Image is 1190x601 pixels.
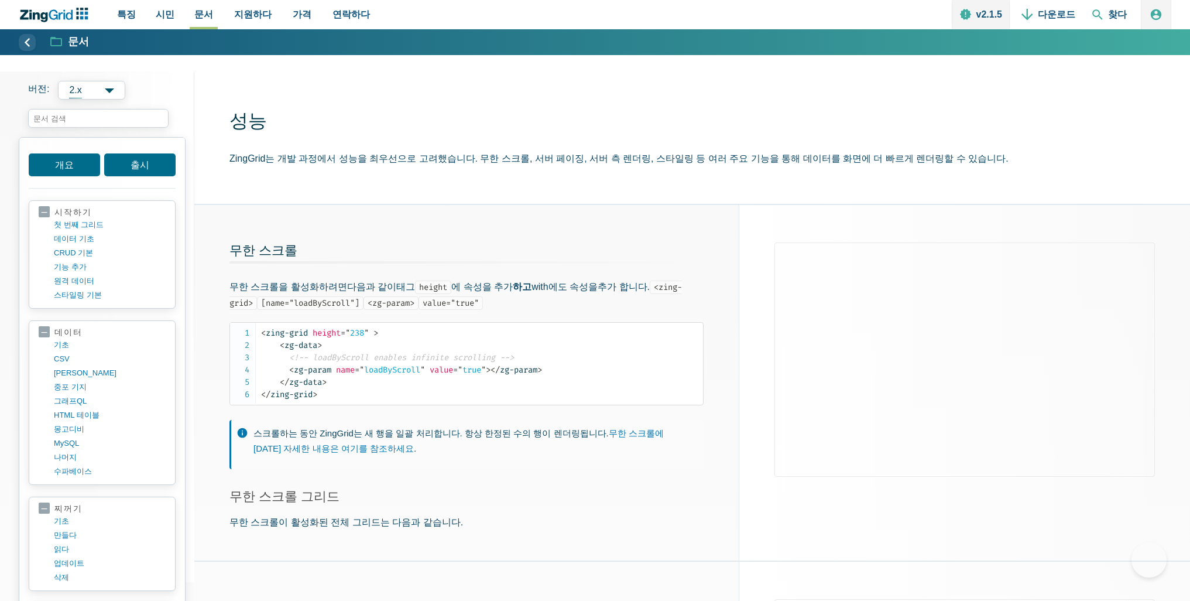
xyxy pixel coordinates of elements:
[54,528,166,542] a: 만들다
[289,365,331,375] span: zg-param
[261,328,266,338] span: <
[774,243,1155,477] iframe: iFrame에 로드된 데모
[341,328,345,338] span: =
[54,397,87,405] font: 그래프QL
[54,465,166,479] a: 수파베이스
[54,571,166,585] a: 삭제
[513,282,531,292] font: 하고
[19,8,94,22] a: ZingChart 로고. 홈페이지로 돌아가려면 클릭하세요.
[54,422,166,436] a: 몽고디비
[415,281,451,294] code: height
[280,377,289,387] span: </
[28,81,185,100] label: 버전
[54,573,69,582] font: 삭제
[280,377,322,387] span: zg-data
[261,390,270,399] span: </
[54,234,94,243] font: 데이터 기초
[317,340,322,350] span: >
[54,467,92,476] font: 수파베이스
[313,328,341,338] span: height
[229,110,267,131] font: 성능
[51,35,89,49] a: 문서
[54,559,84,568] font: 업데이트
[229,489,339,504] a: 무한 스크롤 그리드
[451,282,513,292] font: 에 속성을 추가
[54,274,166,288] a: 원격 데이터
[54,366,166,380] a: [PERSON_NAME]
[1131,542,1167,578] iframe: Help Scout Beacon - Open
[491,365,537,375] span: zg-param
[458,365,462,375] span: "
[54,411,100,419] font: HTML 테이블
[54,514,166,528] a: 기초
[54,450,166,465] a: 나머지
[39,503,166,514] a: 찌꺼기
[28,109,169,128] input: 검색 입력
[28,84,49,94] font: 버전:
[54,545,69,554] font: 읽다
[420,365,425,375] span: "
[54,380,166,394] a: 중포 기지
[229,153,1009,163] font: ZingGrid는 개발 과정에서 성능을 최우선으로 고려했습니다. 무한 스크롤, 서버 페이징, 서버 측 렌더링, 스타일링 등 여러 주요 기능을 통해 데이터를 화면에 더 빠르게 ...
[54,542,166,556] a: 읽다
[54,291,102,299] font: 스타일링 기본
[156,9,174,19] font: 시민
[289,353,514,363] span: <!-- loadByScroll enables infinite scrolling -->
[234,9,272,19] font: 지원하다
[54,408,166,422] a: HTML 테이블
[336,365,355,375] span: name
[289,365,294,375] span: <
[54,352,166,366] a: CSV
[345,328,350,338] span: "
[396,282,415,292] font: 태그
[54,218,166,232] a: 첫 번째 그리드
[54,338,166,352] a: 기초
[229,282,347,292] font: 무한 스크롤을 활성화하려면
[253,428,664,453] a: 무한 스크롤에 [DATE] 자세한 내용은 여기를 참조하세요
[229,517,463,527] font: 무한 스크롤이 활성화된 전체 그리드는 다음과 같습니다.
[364,328,369,338] span: "
[54,453,77,462] font: 나머지
[54,383,87,391] font: 중포 기지
[355,365,425,375] span: loadByScroll
[54,276,94,285] font: 원격 데이터
[373,328,378,338] span: >
[313,390,317,399] span: >
[537,365,542,375] span: >
[54,232,166,246] a: 데이터 기초
[117,9,136,19] font: 특징
[355,365,359,375] span: =
[54,354,70,363] font: CSV
[29,153,100,176] a: 개요
[531,282,548,292] font: with
[253,428,609,438] font: 스크롤하는 동안 ZingGrid는 새 행을 일괄 처리합니다. 항상 한정된 수의 행이 렌더링됩니다.
[257,296,363,310] code: [name="loadByScroll"]
[481,365,486,375] span: "
[548,282,598,292] font: 에도 속성을
[341,328,369,338] span: 238
[347,282,396,292] font: 다음과 같이
[261,328,308,338] span: zing-grid
[280,340,284,350] span: <
[54,260,166,274] a: 기능 추가
[54,531,77,539] font: 만들다
[419,296,483,310] code: value="true"
[54,368,116,377] font: [PERSON_NAME]
[54,248,93,257] font: CRUD 기본
[229,243,297,258] font: 무한 스크롤
[54,394,166,408] a: 그래프QL
[39,327,166,338] a: 데이터
[598,282,650,292] font: 추가 합니다.
[453,365,486,375] span: true
[261,390,313,399] span: zing-grid
[54,288,166,302] a: 스타일링 기본
[54,340,69,349] font: 기초
[453,365,458,375] span: =
[54,246,166,260] a: CRUD 기본
[491,365,500,375] span: </
[54,220,104,229] font: 첫 번째 그리드
[39,207,166,218] a: 시작하기
[54,436,166,450] a: MySQL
